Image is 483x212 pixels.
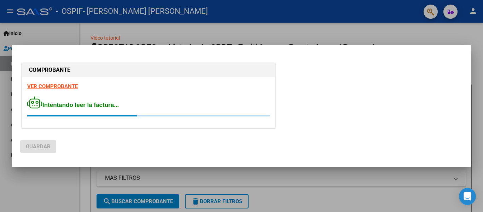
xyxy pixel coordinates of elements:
strong: COMPROBANTE [29,67,70,73]
span: Intentando leer la factura... [27,102,119,108]
div: Open Intercom Messenger [459,188,476,205]
a: VER COMPROBANTE [27,83,78,90]
span: Guardar [26,143,51,150]
button: Guardar [20,140,56,153]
